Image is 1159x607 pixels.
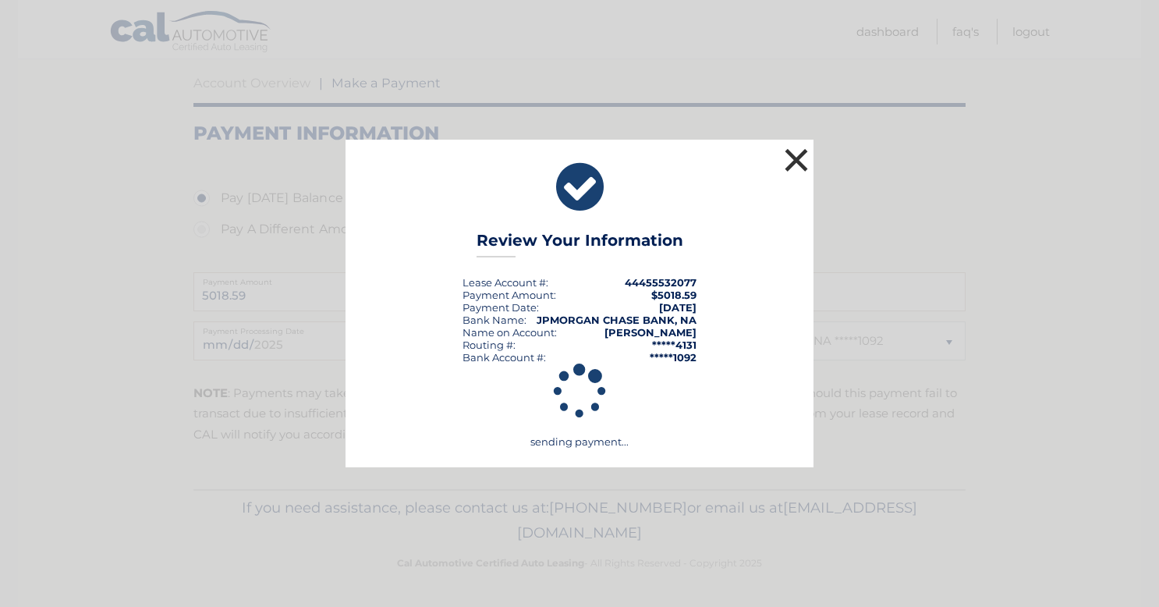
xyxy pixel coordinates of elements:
div: Name on Account: [463,326,557,339]
span: Payment Date [463,301,537,314]
strong: [PERSON_NAME] [604,326,696,339]
span: $5018.59 [651,289,696,301]
div: sending payment... [365,364,794,448]
strong: 44455532077 [625,276,696,289]
div: Lease Account #: [463,276,548,289]
strong: JPMORGAN CHASE BANK, NA [537,314,696,326]
div: Payment Amount: [463,289,556,301]
span: [DATE] [659,301,696,314]
div: : [463,301,539,314]
div: Routing #: [463,339,516,351]
button: × [781,144,812,176]
div: Bank Name: [463,314,526,326]
div: Bank Account #: [463,351,546,364]
h3: Review Your Information [477,231,683,258]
